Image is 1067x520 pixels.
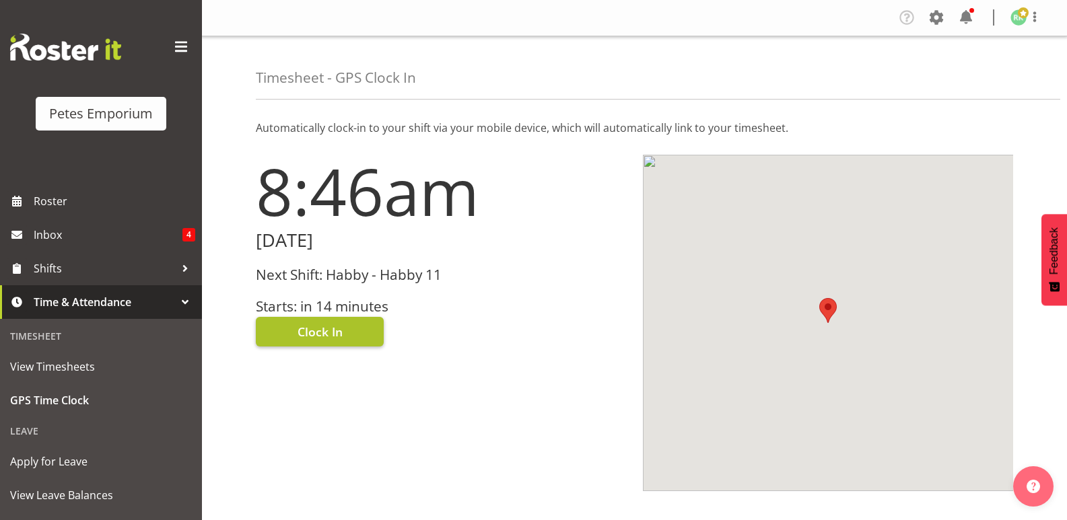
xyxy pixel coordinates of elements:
[256,230,627,251] h2: [DATE]
[182,228,195,242] span: 4
[10,34,121,61] img: Rosterit website logo
[256,120,1013,136] p: Automatically clock-in to your shift via your mobile device, which will automatically link to you...
[34,225,182,245] span: Inbox
[34,258,175,278] span: Shifts
[3,445,199,478] a: Apply for Leave
[3,322,199,350] div: Timesheet
[256,317,384,346] button: Clock In
[256,267,627,283] h3: Next Shift: Habby - Habby 11
[34,191,195,211] span: Roster
[10,485,192,505] span: View Leave Balances
[34,292,175,312] span: Time & Attendance
[3,383,199,417] a: GPS Time Clock
[1010,9,1027,26] img: ruth-robertson-taylor722.jpg
[10,357,192,377] span: View Timesheets
[1041,214,1067,305] button: Feedback - Show survey
[256,299,627,314] h3: Starts: in 14 minutes
[10,390,192,410] span: GPS Time Clock
[3,417,199,445] div: Leave
[1048,227,1060,274] span: Feedback
[49,104,153,124] div: Petes Emporium
[298,323,343,340] span: Clock In
[3,350,199,383] a: View Timesheets
[1027,480,1040,493] img: help-xxl-2.png
[256,70,416,85] h4: Timesheet - GPS Clock In
[10,451,192,472] span: Apply for Leave
[3,478,199,512] a: View Leave Balances
[256,155,627,227] h1: 8:46am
